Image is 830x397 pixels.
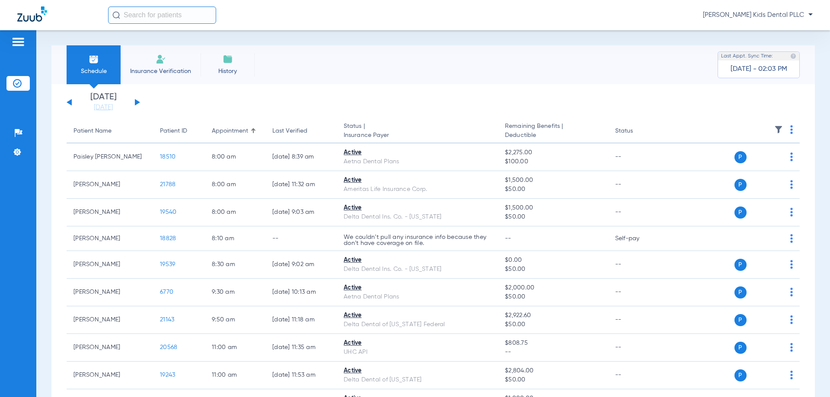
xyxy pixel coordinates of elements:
div: Appointment [212,127,259,136]
td: 8:30 AM [205,251,265,279]
td: -- [608,199,667,226]
img: Schedule [89,54,99,64]
div: Patient ID [160,127,198,136]
th: Status | [337,119,498,143]
td: [PERSON_NAME] [67,306,153,334]
td: 11:00 AM [205,362,265,389]
td: -- [608,279,667,306]
td: Self-pay [608,226,667,251]
span: $0.00 [505,256,601,265]
span: P [734,369,747,381]
span: $1,500.00 [505,203,601,213]
img: group-dot-blue.svg [790,180,793,189]
div: Active [344,311,491,320]
div: Aetna Dental Plans [344,292,491,302]
img: group-dot-blue.svg [790,234,793,243]
span: $1,500.00 [505,176,601,185]
td: -- [608,362,667,389]
img: group-dot-blue.svg [790,125,793,134]
img: filter.svg [774,125,783,134]
span: $50.00 [505,265,601,274]
span: 6770 [160,289,173,295]
span: 18510 [160,154,176,160]
span: 19540 [160,209,176,215]
td: [DATE] 11:35 AM [265,334,337,362]
div: Active [344,148,491,157]
p: We couldn’t pull any insurance info because they don’t have coverage on file. [344,234,491,246]
div: Active [344,256,491,265]
span: $50.00 [505,185,601,194]
td: [PERSON_NAME] [67,226,153,251]
img: Search Icon [112,11,120,19]
a: [DATE] [77,103,129,112]
td: -- [608,306,667,334]
span: P [734,206,747,219]
td: [DATE] 11:32 AM [265,171,337,199]
div: Aetna Dental Plans [344,157,491,166]
div: Active [344,283,491,292]
td: 9:50 AM [205,306,265,334]
td: 8:00 AM [205,199,265,226]
span: $808.75 [505,339,601,348]
span: 19539 [160,261,175,267]
td: 8:00 AM [205,171,265,199]
div: Patient ID [160,127,187,136]
span: -- [505,348,601,357]
img: group-dot-blue.svg [790,260,793,269]
li: [DATE] [77,93,129,112]
div: UHC API [344,348,491,357]
span: Insurance Verification [127,67,194,76]
div: Delta Dental Ins. Co. - [US_STATE] [344,265,491,274]
span: 19243 [160,372,175,378]
img: group-dot-blue.svg [790,288,793,296]
img: group-dot-blue.svg [790,208,793,216]
td: [DATE] 8:39 AM [265,143,337,171]
img: group-dot-blue.svg [790,343,793,352]
img: group-dot-blue.svg [790,371,793,379]
span: History [207,67,248,76]
span: -- [505,235,511,241]
img: Manual Insurance Verification [156,54,166,64]
input: Search for patients [108,6,216,24]
img: last sync help info [790,53,796,59]
span: Last Appt. Sync Time: [721,52,773,60]
span: P [734,286,747,299]
td: [DATE] 10:13 AM [265,279,337,306]
span: [PERSON_NAME] Kids Dental PLLC [703,11,813,19]
th: Remaining Benefits | [498,119,608,143]
span: 21143 [160,317,174,323]
span: P [734,151,747,163]
td: 11:00 AM [205,334,265,362]
span: P [734,342,747,354]
div: Patient Name [73,127,112,136]
td: [PERSON_NAME] [67,199,153,226]
div: Delta Dental of [US_STATE] Federal [344,320,491,329]
div: Ameritas Life Insurance Corp. [344,185,491,194]
span: $50.00 [505,375,601,384]
span: $50.00 [505,292,601,302]
td: [DATE] 9:03 AM [265,199,337,226]
span: $100.00 [505,157,601,166]
td: [PERSON_NAME] [67,362,153,389]
span: P [734,314,747,326]
span: 18828 [160,235,176,241]
span: $50.00 [505,213,601,222]
td: [PERSON_NAME] [67,279,153,306]
div: Delta Dental Ins. Co. - [US_STATE] [344,213,491,222]
img: group-dot-blue.svg [790,152,793,161]
td: -- [608,251,667,279]
td: [PERSON_NAME] [67,334,153,362]
span: $50.00 [505,320,601,329]
td: Paisley [PERSON_NAME] [67,143,153,171]
div: Active [344,366,491,375]
td: [DATE] 11:18 AM [265,306,337,334]
span: Insurance Payer [344,131,491,140]
td: [DATE] 9:02 AM [265,251,337,279]
img: History [223,54,233,64]
div: Patient Name [73,127,146,136]
span: P [734,259,747,271]
div: Delta Dental of [US_STATE] [344,375,491,384]
span: $2,922.60 [505,311,601,320]
td: -- [608,171,667,199]
div: Active [344,339,491,348]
